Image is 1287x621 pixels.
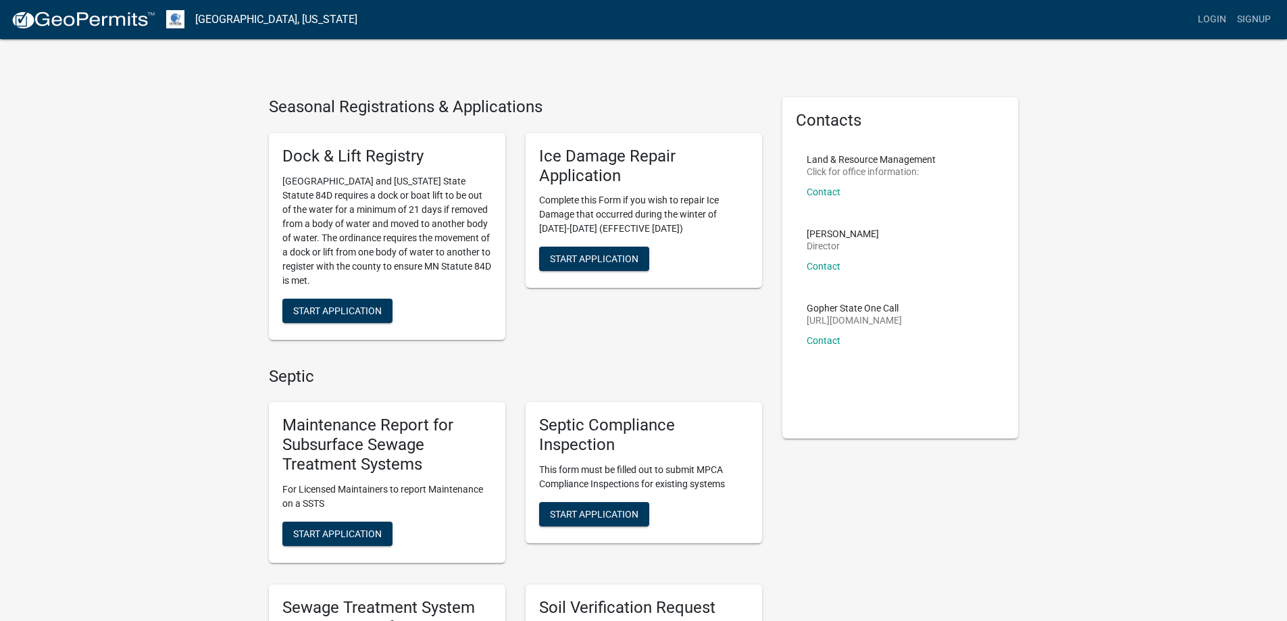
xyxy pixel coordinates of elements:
[807,229,879,239] p: [PERSON_NAME]
[807,303,902,313] p: Gopher State One Call
[807,187,840,197] a: Contact
[166,10,184,28] img: Otter Tail County, Minnesota
[269,97,762,117] h4: Seasonal Registrations & Applications
[293,305,382,316] span: Start Application
[550,253,638,264] span: Start Application
[282,482,492,511] p: For Licensed Maintainers to report Maintenance on a SSTS
[539,193,749,236] p: Complete this Form if you wish to repair Ice Damage that occurred during the winter of [DATE]-[DA...
[282,416,492,474] h5: Maintenance Report for Subsurface Sewage Treatment Systems
[807,167,936,176] p: Click for office information:
[293,528,382,539] span: Start Application
[539,502,649,526] button: Start Application
[282,174,492,288] p: [GEOGRAPHIC_DATA] and [US_STATE] State Statute 84D requires a dock or boat lift to be out of the ...
[807,261,840,272] a: Contact
[539,463,749,491] p: This form must be filled out to submit MPCA Compliance Inspections for existing systems
[269,367,762,387] h4: Septic
[807,241,879,251] p: Director
[282,147,492,166] h5: Dock & Lift Registry
[539,247,649,271] button: Start Application
[807,316,902,325] p: [URL][DOMAIN_NAME]
[796,111,1005,130] h5: Contacts
[195,8,357,31] a: [GEOGRAPHIC_DATA], [US_STATE]
[807,335,840,346] a: Contact
[282,522,393,546] button: Start Application
[1192,7,1232,32] a: Login
[1232,7,1276,32] a: Signup
[539,598,749,618] h5: Soil Verification Request
[550,508,638,519] span: Start Application
[282,299,393,323] button: Start Application
[539,147,749,186] h5: Ice Damage Repair Application
[539,416,749,455] h5: Septic Compliance Inspection
[807,155,936,164] p: Land & Resource Management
